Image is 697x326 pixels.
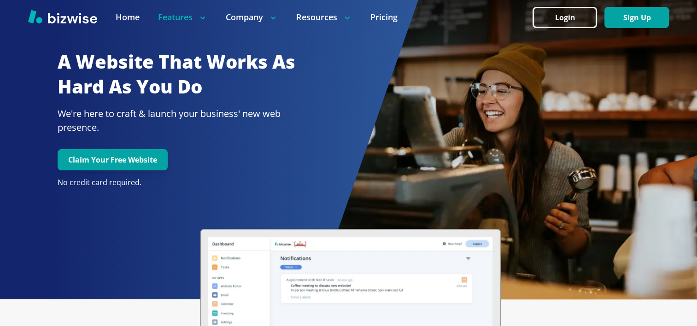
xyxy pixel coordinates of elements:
a: Pricing [370,12,398,23]
button: Sign Up [604,7,669,28]
p: Company [226,12,278,23]
a: Login [533,13,604,22]
button: Login [533,7,597,28]
a: Home [116,12,140,23]
a: Claim Your Free Website [58,156,168,164]
img: Bizwise Logo [28,10,97,23]
button: Claim Your Free Website [58,149,168,170]
p: Resources [296,12,352,23]
p: No credit card required. [58,178,314,188]
p: We're here to craft & launch your business' new web presence. [58,107,314,134]
a: Sign Up [604,13,669,22]
p: Features [158,12,207,23]
h2: A Website That Works As Hard As You Do [58,49,314,99]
